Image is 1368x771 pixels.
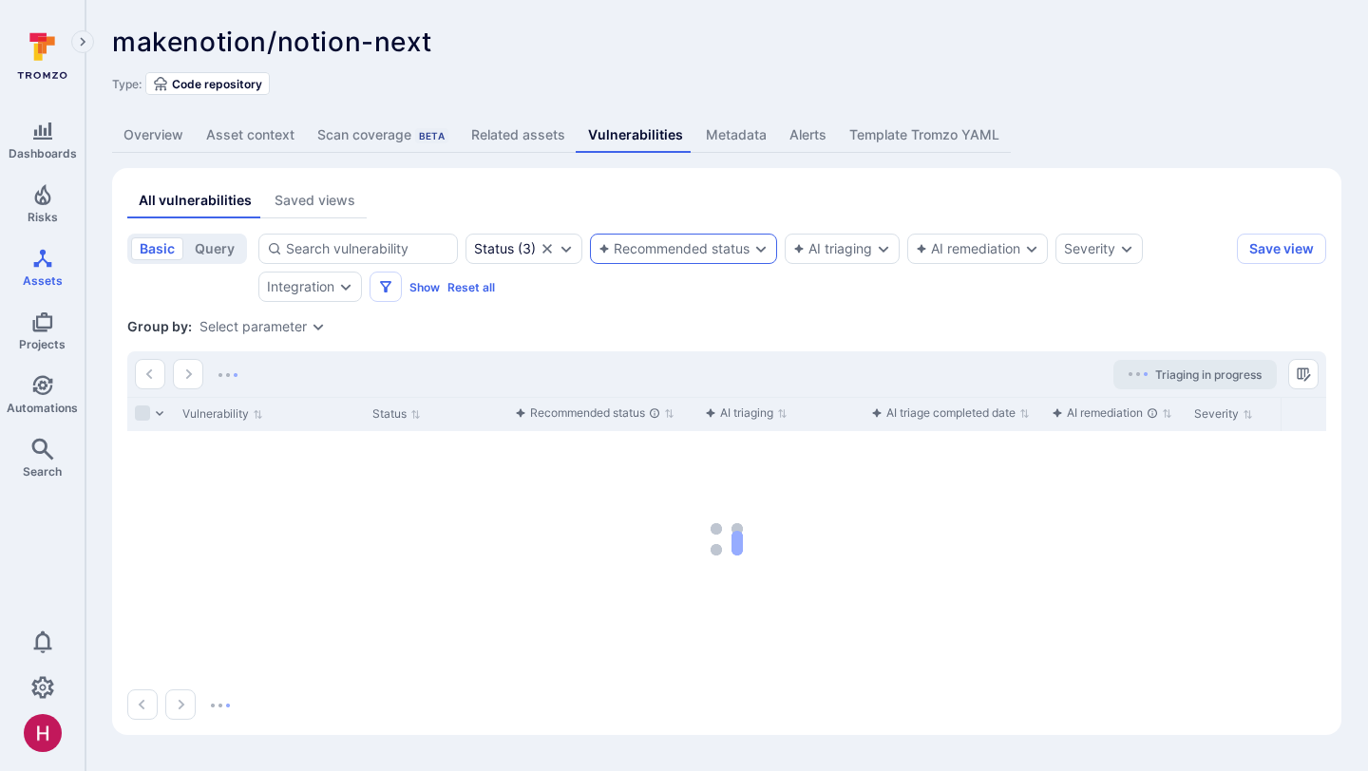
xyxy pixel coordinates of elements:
[1052,404,1158,423] div: AI remediation
[9,146,77,160] span: Dashboards
[317,125,448,144] div: Scan coverage
[218,373,237,377] img: Loading...
[372,406,421,422] button: Sort by Status
[275,191,355,210] div: Saved views
[778,118,838,153] a: Alerts
[447,280,495,294] button: Reset all
[172,77,262,91] span: Code repository
[838,118,1011,153] a: Template Tromzo YAML
[871,405,1030,421] button: Sort by function(){return k.createElement(pN.A,{direction:"row",alignItems:"center",gap:4},k.crea...
[705,404,773,423] div: AI triaging
[195,118,306,153] a: Asset context
[515,405,674,421] button: Sort by function(){return k.createElement(pN.A,{direction:"row",alignItems:"center",gap:4},k.crea...
[211,704,230,707] img: Loading...
[112,77,142,91] span: Type:
[1024,241,1039,256] button: Expand dropdown
[415,128,448,143] div: Beta
[112,118,1341,153] div: Asset tabs
[540,241,555,256] button: Clear selection
[1194,406,1253,422] button: Sort by Severity
[705,405,788,421] button: Sort by function(){return k.createElement(pN.A,{direction:"row",alignItems:"center",gap:4},k.crea...
[182,406,263,422] button: Sort by Vulnerability
[165,689,196,720] button: Go to the next page
[515,404,660,423] div: Recommended status
[131,237,183,260] button: basic
[267,279,334,294] button: Integration
[135,405,150,421] span: Select all rows
[24,714,62,752] img: ACg8ocKzQzwPSwOZT_k9C736TfcBpCStqIZdMR9gXOhJgTaH9y_tsw=s96-c
[28,210,58,224] span: Risks
[338,279,353,294] button: Expand dropdown
[1129,372,1148,376] img: Loading...
[1052,405,1172,421] button: Sort by function(){return k.createElement(pN.A,{direction:"row",alignItems:"center",gap:4},k.crea...
[598,241,750,256] button: Recommended status
[127,689,158,720] button: Go to the previous page
[1155,367,1262,382] span: Triaging in progress
[1064,241,1115,256] button: Severity
[127,183,1326,218] div: assets tabs
[135,359,165,389] button: Go to the previous page
[871,404,1016,423] div: AI triage completed date
[139,191,252,210] div: All vulnerabilities
[7,401,78,415] span: Automations
[311,319,326,334] button: Expand dropdown
[76,34,89,50] i: Expand navigation menu
[186,237,243,260] button: query
[460,118,577,153] a: Related assets
[286,239,449,258] input: Search vulnerability
[112,118,195,153] a: Overview
[474,241,514,256] div: Status
[876,241,891,256] button: Expand dropdown
[793,241,872,256] button: AI triaging
[199,319,326,334] div: grouping parameters
[370,272,402,302] button: Filters
[559,241,574,256] button: Expand dropdown
[24,714,62,752] div: Harshil Parikh
[199,319,307,334] button: Select parameter
[753,241,769,256] button: Expand dropdown
[173,359,203,389] button: Go to the next page
[577,118,694,153] a: Vulnerabilities
[694,118,778,153] a: Metadata
[127,317,192,336] span: Group by:
[71,30,94,53] button: Expand navigation menu
[1288,359,1319,389] button: Manage columns
[1237,234,1326,264] button: Save view
[474,241,536,256] div: ( 3 )
[1119,241,1134,256] button: Expand dropdown
[409,280,440,294] button: Show
[112,26,431,58] span: makenotion/notion-next
[474,241,536,256] button: Status(3)
[23,464,62,479] span: Search
[916,241,1020,256] button: AI remediation
[23,273,63,288] span: Assets
[19,337,66,351] span: Projects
